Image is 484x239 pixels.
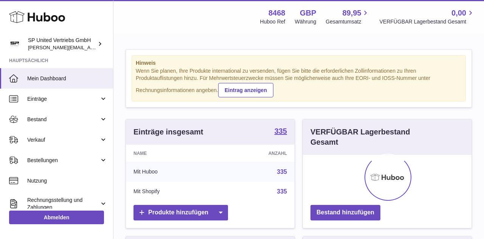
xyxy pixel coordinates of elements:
[275,127,287,136] a: 335
[218,83,273,97] a: Eintrag anzeigen
[27,116,99,123] span: Bestand
[126,145,219,162] th: Name
[126,162,219,182] td: Mit Huboo
[27,157,99,164] span: Bestellungen
[379,18,475,25] span: VERFÜGBAR Lagerbestand Gesamt
[260,18,285,25] div: Huboo Ref
[295,18,316,25] div: Währung
[28,44,152,50] span: [PERSON_NAME][EMAIL_ADDRESS][DOMAIN_NAME]
[133,127,203,137] h3: Einträge insgesamt
[277,188,287,195] a: 335
[9,211,104,224] a: Abmelden
[136,59,462,67] strong: Hinweis
[277,169,287,175] a: 335
[300,8,316,18] strong: GBP
[379,8,475,25] a: 0,00 VERFÜGBAR Lagerbestand Gesamt
[27,136,99,144] span: Verkauf
[27,197,99,211] span: Rechnungsstellung und Zahlungen
[268,8,285,18] strong: 8468
[219,145,295,162] th: Anzahl
[133,205,228,220] a: Produkte hinzufügen
[27,177,107,184] span: Nutzung
[451,8,466,18] span: 0,00
[27,95,99,103] span: Einträge
[136,67,462,97] div: Wenn Sie planen, Ihre Produkte international zu versenden, fügen Sie bitte die erforderlichen Zol...
[310,127,437,147] h3: VERFÜGBAR Lagerbestand Gesamt
[9,38,20,50] img: tim@sp-united.com
[27,75,107,82] span: Mein Dashboard
[326,18,370,25] span: Gesamtumsatz
[28,37,96,51] div: SP United Vertriebs GmbH
[126,182,219,202] td: Mit Shopify
[342,8,361,18] span: 89,95
[275,127,287,135] strong: 335
[310,205,380,220] a: Bestand hinzufügen
[326,8,370,25] a: 89,95 Gesamtumsatz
